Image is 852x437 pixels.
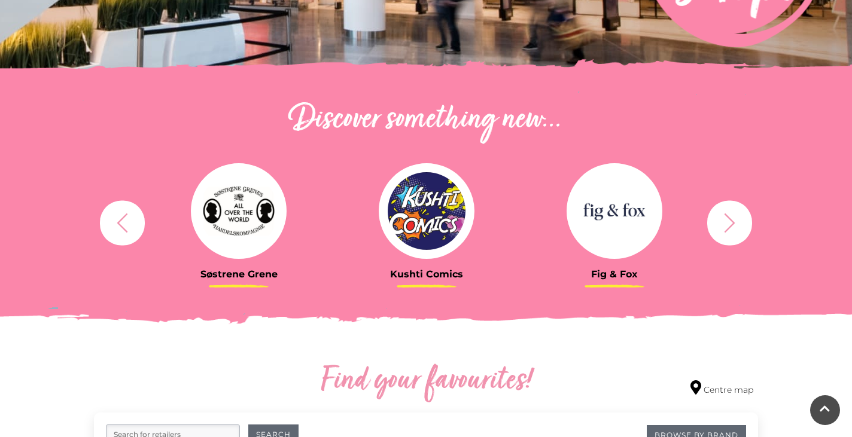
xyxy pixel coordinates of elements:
[342,268,512,280] h3: Kushti Comics
[690,380,753,396] a: Centre map
[342,163,512,280] a: Kushti Comics
[94,101,758,139] h2: Discover something new...
[154,163,324,280] a: Søstrene Grene
[530,268,699,280] h3: Fig & Fox
[154,268,324,280] h3: Søstrene Grene
[530,163,699,280] a: Fig & Fox
[208,362,644,401] h2: Find your favourites!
